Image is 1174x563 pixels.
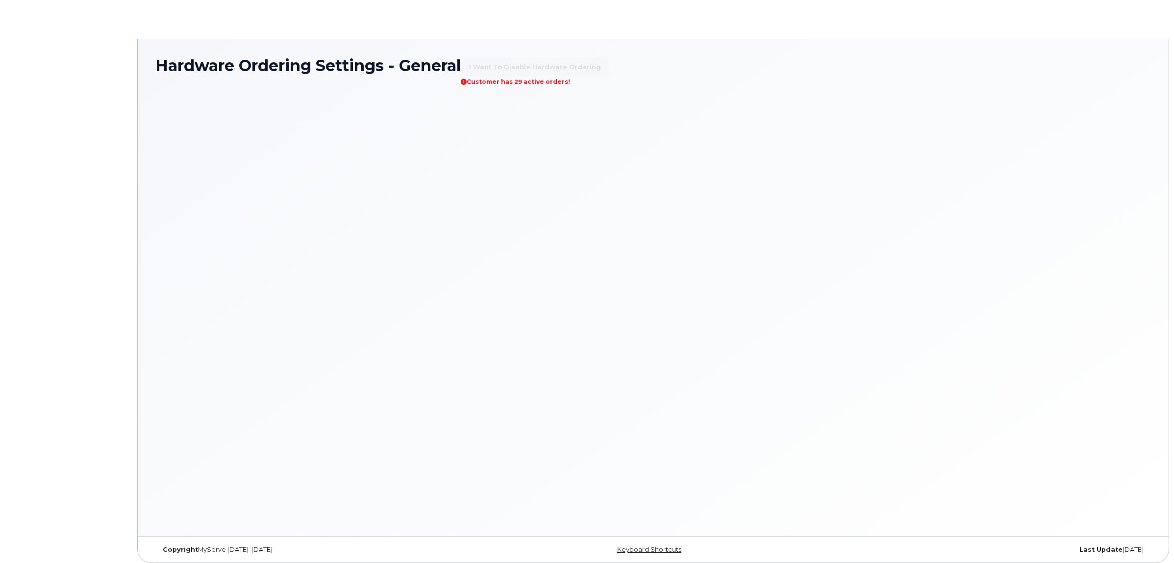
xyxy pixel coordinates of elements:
strong: Copyright [163,546,198,553]
div: Customer has 29 active orders! [461,78,609,85]
strong: Last Update [1079,546,1123,553]
a: Keyboard Shortcuts [617,546,681,553]
div: [DATE] [819,546,1151,554]
div: MyServe [DATE]–[DATE] [155,546,487,554]
h1: Hardware Ordering Settings - General [155,57,1151,90]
